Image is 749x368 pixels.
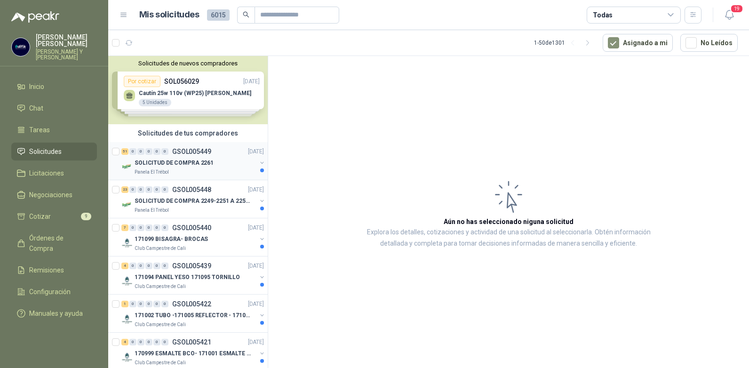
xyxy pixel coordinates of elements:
span: 6015 [207,9,230,21]
a: Órdenes de Compra [11,229,97,257]
p: [PERSON_NAME] Y [PERSON_NAME] [36,49,97,60]
span: Cotizar [29,211,51,222]
img: Company Logo [121,237,133,248]
span: Inicio [29,81,44,92]
p: GSOL005440 [172,224,211,231]
div: 0 [137,224,144,231]
button: No Leídos [680,34,738,52]
div: 0 [161,186,168,193]
p: SOLICITUD DE COMPRA 2261 [135,159,214,168]
p: 171002 TUBO -171005 REFLECTOR - 171007 PANEL [135,311,252,320]
span: Tareas [29,125,50,135]
button: 19 [721,7,738,24]
p: 171099 BISAGRA- BROCAS [135,235,208,244]
div: 0 [153,186,160,193]
p: [DATE] [248,300,264,309]
div: 0 [137,301,144,307]
p: [DATE] [248,147,264,156]
div: 1 [121,301,128,307]
a: 4 0 0 0 0 0 GSOL005439[DATE] Company Logo171094 PANEL YESO 171095 TORNILLOClub Campestre de Cali [121,260,266,290]
p: [PERSON_NAME] [PERSON_NAME] [36,34,97,47]
a: Tareas [11,121,97,139]
span: Licitaciones [29,168,64,178]
p: Club Campestre de Cali [135,321,186,328]
p: 171094 PANEL YESO 171095 TORNILLO [135,273,240,282]
p: GSOL005449 [172,148,211,155]
p: SOLICITUD DE COMPRA 2249-2251 A 2256-2258 Y 2262 [135,197,252,206]
a: Configuración [11,283,97,301]
p: Club Campestre de Cali [135,283,186,290]
p: Explora los detalles, cotizaciones y actividad de una solicitud al seleccionarla. Obtén informaci... [362,227,655,249]
p: GSOL005421 [172,339,211,345]
a: 4 0 0 0 0 0 GSOL005421[DATE] Company Logo170999 ESMALTE BCO- 171001 ESMALTE GRISClub Campestre de... [121,336,266,367]
p: [DATE] [248,338,264,347]
div: 23 [121,186,128,193]
div: 0 [153,339,160,345]
div: 0 [161,339,168,345]
span: Órdenes de Compra [29,233,88,254]
div: 1 - 50 de 1301 [534,35,595,50]
a: Remisiones [11,261,97,279]
a: 1 0 0 0 0 0 GSOL005422[DATE] Company Logo171002 TUBO -171005 REFLECTOR - 171007 PANELClub Campest... [121,298,266,328]
div: 0 [137,263,144,269]
a: Manuales y ayuda [11,304,97,322]
div: 0 [129,339,136,345]
h3: Aún no has seleccionado niguna solicitud [444,216,574,227]
a: Inicio [11,78,97,96]
div: 0 [145,148,152,155]
img: Company Logo [121,313,133,325]
span: Solicitudes [29,146,62,157]
img: Company Logo [12,38,30,56]
div: 0 [153,263,160,269]
div: 7 [121,224,128,231]
p: GSOL005448 [172,186,211,193]
div: 0 [161,301,168,307]
p: [DATE] [248,185,264,194]
div: 0 [129,186,136,193]
p: Club Campestre de Cali [135,359,186,367]
img: Company Logo [121,199,133,210]
p: Panela El Trébol [135,207,169,214]
div: 0 [161,224,168,231]
p: GSOL005422 [172,301,211,307]
div: 0 [145,224,152,231]
button: Asignado a mi [603,34,673,52]
div: 0 [129,224,136,231]
a: 7 0 0 0 0 0 GSOL005440[DATE] Company Logo171099 BISAGRA- BROCASClub Campestre de Cali [121,222,266,252]
span: Negociaciones [29,190,72,200]
div: 0 [145,339,152,345]
span: Manuales y ayuda [29,308,83,319]
p: 170999 ESMALTE BCO- 171001 ESMALTE GRIS [135,349,252,358]
a: Licitaciones [11,164,97,182]
a: Chat [11,99,97,117]
a: Cotizar9 [11,208,97,225]
a: Negociaciones [11,186,97,204]
img: Company Logo [121,161,133,172]
button: Solicitudes de nuevos compradores [112,60,264,67]
div: Todas [593,10,613,20]
div: 0 [161,148,168,155]
div: 0 [137,148,144,155]
div: 0 [129,148,136,155]
p: Panela El Trébol [135,168,169,176]
div: 0 [153,148,160,155]
img: Company Logo [121,275,133,287]
div: Solicitudes de tus compradores [108,124,268,142]
img: Logo peakr [11,11,59,23]
div: 0 [129,263,136,269]
div: Solicitudes de nuevos compradoresPor cotizarSOL056029[DATE] Cautín 25w 110v (WP25) [PERSON_NAME]5... [108,56,268,124]
span: search [243,11,249,18]
div: 0 [153,301,160,307]
div: 51 [121,148,128,155]
div: 4 [121,263,128,269]
div: 0 [153,224,160,231]
div: 0 [145,263,152,269]
h1: Mis solicitudes [139,8,199,22]
div: 0 [145,301,152,307]
div: 0 [161,263,168,269]
span: Remisiones [29,265,64,275]
a: 51 0 0 0 0 0 GSOL005449[DATE] Company LogoSOLICITUD DE COMPRA 2261Panela El Trébol [121,146,266,176]
a: Solicitudes [11,143,97,160]
div: 0 [129,301,136,307]
div: 4 [121,339,128,345]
